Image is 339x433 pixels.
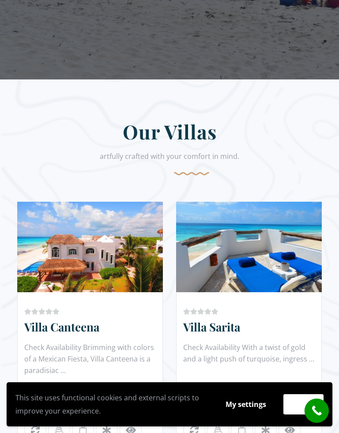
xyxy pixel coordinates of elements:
div: Check Availability Brimming with colors of a Mexican Fiesta, Villa Canteena is a paradisiac ... [24,342,158,377]
div: Check Availability With a twist of gold and a light push of turquoise, ingress ... [183,342,317,377]
div: artfully crafted with your comfort in mind. [17,150,322,175]
a: Villa Sarita [183,319,240,335]
h2: Our Villas [17,119,322,150]
i: call [307,401,327,421]
a: call [305,399,329,423]
p: This site uses functional cookies and external scripts to improve your experience. [15,391,208,418]
button: My settings [217,394,275,414]
button: Accept [283,394,324,415]
a: Villa Canteena [24,319,99,335]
